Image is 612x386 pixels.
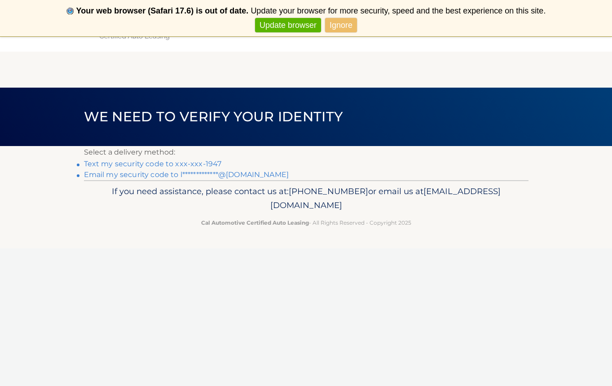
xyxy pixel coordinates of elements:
[201,219,309,226] strong: Cal Automotive Certified Auto Leasing
[84,160,222,168] a: Text my security code to xxx-xxx-1947
[84,146,528,159] p: Select a delivery method:
[289,186,368,196] span: [PHONE_NUMBER]
[76,6,249,15] b: Your web browser (Safari 17.6) is out of date.
[84,108,343,125] span: We need to verify your identity
[255,18,321,33] a: Update browser
[90,218,523,227] p: - All Rights Reserved - Copyright 2025
[251,6,546,15] span: Update your browser for more security, speed and the best experience on this site.
[325,18,357,33] a: Ignore
[90,184,523,213] p: If you need assistance, please contact us at: or email us at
